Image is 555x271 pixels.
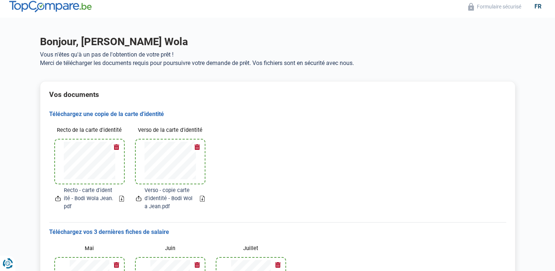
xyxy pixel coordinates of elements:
[530,3,546,10] div: fr
[55,242,124,255] label: Mai
[145,187,194,210] span: Verso - copie carte d'identité - Bodi Wola Jean.pdf
[49,111,506,118] h3: Téléchargez une copie de la carte d'identité
[49,228,506,236] h3: Téléchargez vos 3 dernières fiches de salaire
[119,196,124,202] a: Download
[136,124,205,137] label: Verso de la carte d'identité
[40,59,515,66] p: Merci de télécharger les documents requis pour poursuivre votre demande de prêt. Vos fichiers son...
[40,35,515,48] h1: Bonjour, [PERSON_NAME] Wola
[9,1,92,12] img: TopCompare.be
[200,196,205,202] a: Download
[40,51,515,58] p: Vous n'êtes qu'à un pas de l'obtention de votre prêt !
[216,242,285,255] label: Juillet
[49,90,506,99] h2: Vos documents
[55,124,124,137] label: Recto de la carte d'identité
[136,242,205,255] label: Juin
[64,187,113,210] span: Recto - carte d'identité - Bodi Wola Jean.pdf
[466,3,523,11] button: Formulaire sécurisé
